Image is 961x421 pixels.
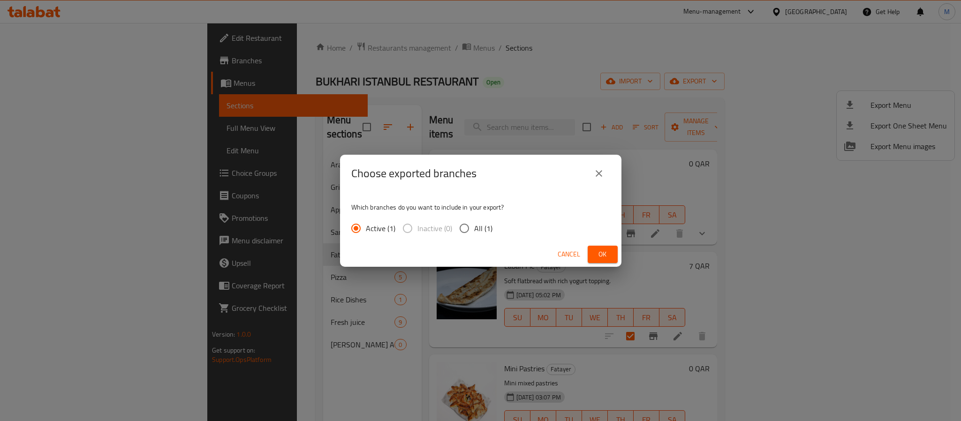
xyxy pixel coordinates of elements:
[417,223,452,234] span: Inactive (0)
[595,248,610,260] span: Ok
[588,162,610,185] button: close
[558,248,580,260] span: Cancel
[366,223,395,234] span: Active (1)
[474,223,492,234] span: All (1)
[588,246,618,263] button: Ok
[351,203,610,212] p: Which branches do you want to include in your export?
[554,246,584,263] button: Cancel
[351,166,477,181] h2: Choose exported branches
